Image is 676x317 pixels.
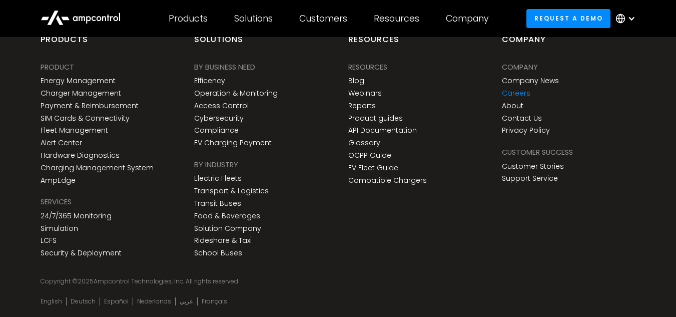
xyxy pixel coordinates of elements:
a: Español [104,297,129,305]
a: LCFS [41,236,57,245]
a: Reports [348,102,376,110]
div: products [41,34,88,53]
div: Solutions [234,13,273,24]
a: Solution Company [194,224,261,233]
div: Products [169,13,208,24]
a: Electric Fleets [194,174,242,183]
div: Resources [374,13,419,24]
a: Glossary [348,139,380,147]
div: Copyright © Ampcontrol Technologies, Inc. All rights reserved [41,277,635,285]
a: Customer Stories [502,162,564,171]
a: Transit Buses [194,199,241,208]
a: Security & Deployment [41,249,122,257]
div: Company [502,34,546,53]
a: Compliance [194,126,239,135]
a: Nederlands [137,297,171,305]
a: About [502,102,523,110]
a: Simulation [41,224,78,233]
a: عربي [180,297,193,305]
div: Company [502,62,538,73]
a: Careers [502,89,530,98]
div: Company [446,13,489,24]
a: Efficency [194,77,225,85]
a: Blog [348,77,364,85]
a: Operation & Monitoring [194,89,278,98]
a: Compatible Chargers [348,176,427,185]
div: Solutions [194,34,243,53]
div: Resources [348,62,387,73]
a: Company News [502,77,559,85]
a: Hardware Diagnostics [41,151,120,160]
a: Charging Management System [41,164,154,172]
a: Request a demo [526,9,610,28]
span: 2025 [78,277,94,285]
a: Cybersecurity [194,114,244,123]
div: PRODUCT [41,62,74,73]
a: Contact Us [502,114,542,123]
a: Français [202,297,227,305]
a: Charger Management [41,89,121,98]
div: Customer success [502,147,573,158]
div: BY BUSINESS NEED [194,62,255,73]
div: BY INDUSTRY [194,159,238,170]
a: EV Charging Payment [194,139,272,147]
a: Food & Beverages [194,212,260,220]
a: EV Fleet Guide [348,164,398,172]
a: Fleet Management [41,126,108,135]
a: AmpEdge [41,176,76,185]
a: Privacy Policy [502,126,550,135]
a: 24/7/365 Monitoring [41,212,112,220]
a: Support Service [502,174,558,183]
div: SERVICES [41,196,72,207]
a: Deutsch [71,297,96,305]
a: Rideshare & Taxi [194,236,252,245]
a: Transport & Logistics [194,187,269,195]
a: OCPP Guide [348,151,391,160]
div: Resources [348,34,399,53]
a: Product guides [348,114,403,123]
a: SIM Cards & Connectivity [41,114,130,123]
a: Access Control [194,102,249,110]
div: Customers [299,13,347,24]
a: Webinars [348,89,382,98]
a: Payment & Reimbursement [41,102,139,110]
a: Energy Management [41,77,116,85]
a: School Buses [194,249,242,257]
a: Alert Center [41,139,82,147]
a: English [41,297,62,305]
a: API Documentation [348,126,417,135]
